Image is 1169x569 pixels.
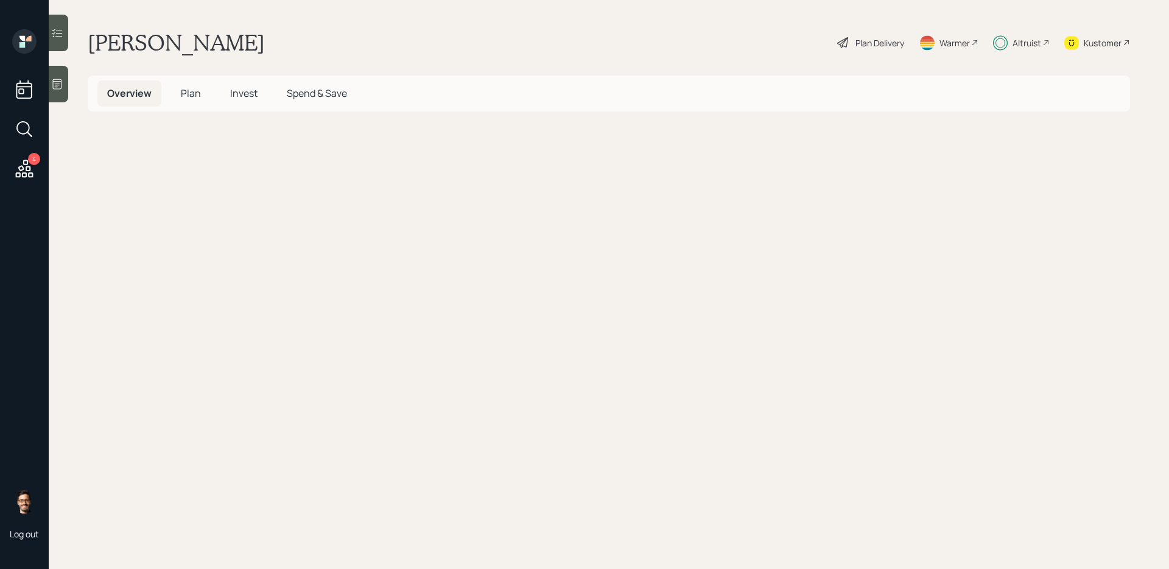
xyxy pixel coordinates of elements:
div: Warmer [939,37,970,49]
div: 4 [28,153,40,165]
div: Altruist [1013,37,1041,49]
span: Overview [107,87,152,100]
div: Log out [10,528,39,540]
h1: [PERSON_NAME] [88,29,265,56]
img: sami-boghos-headshot.png [12,489,37,514]
div: Plan Delivery [855,37,904,49]
span: Spend & Save [287,87,347,100]
div: Kustomer [1084,37,1122,49]
span: Invest [230,87,258,100]
span: Plan [181,87,201,100]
